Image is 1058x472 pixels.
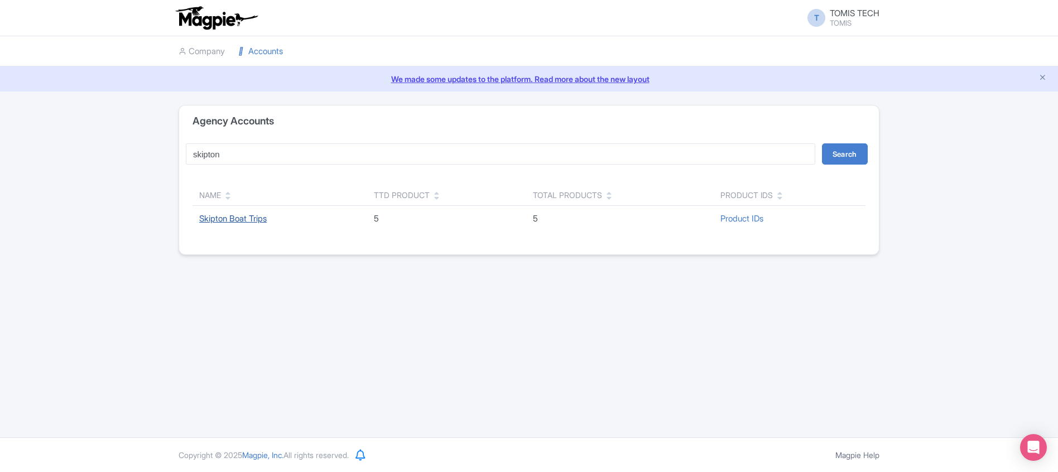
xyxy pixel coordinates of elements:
span: TOMIS TECH [830,8,879,18]
td: 5 [367,206,526,232]
a: Skipton Boat Trips [199,213,267,224]
button: Search [822,143,868,165]
div: Total Products [533,189,602,201]
div: TTD Product [374,189,430,201]
input: Search... [186,143,815,165]
div: Name [199,189,221,201]
a: We made some updates to the platform. Read more about the new layout [7,73,1051,85]
a: Accounts [238,36,283,67]
div: Open Intercom Messenger [1020,434,1047,461]
img: logo-ab69f6fb50320c5b225c76a69d11143b.png [173,6,259,30]
span: T [807,9,825,27]
div: Product IDs [720,189,773,201]
div: Copyright © 2025 All rights reserved. [172,449,355,461]
small: TOMIS [830,20,879,27]
h4: Agency Accounts [193,115,274,127]
a: Company [179,36,225,67]
a: T TOMIS TECH TOMIS [801,9,879,27]
a: Product IDs [720,213,763,224]
span: Magpie, Inc. [242,450,283,460]
td: 5 [526,206,714,232]
button: Close announcement [1038,72,1047,85]
a: Magpie Help [835,450,879,460]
